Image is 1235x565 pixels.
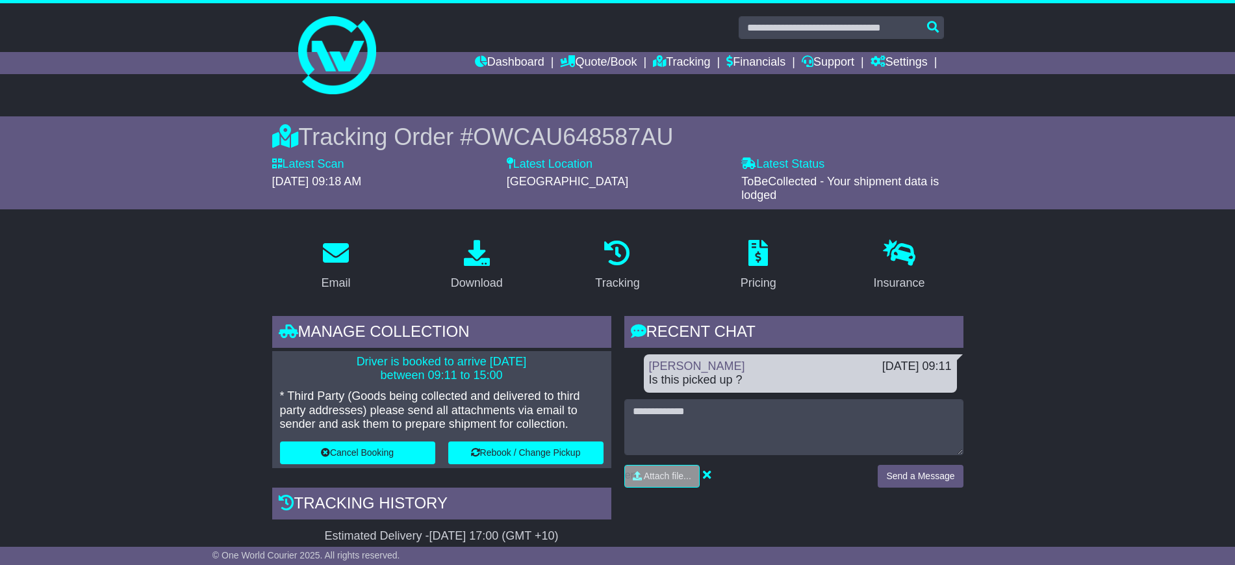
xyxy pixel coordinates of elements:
a: Pricing [732,235,785,296]
a: Insurance [865,235,934,296]
div: Is this picked up ? [649,373,952,388]
a: Support [802,52,854,74]
a: Settings [871,52,928,74]
span: ToBeCollected - Your shipment data is lodged [741,175,939,202]
a: [PERSON_NAME] [649,360,745,373]
span: [DATE] 09:18 AM [272,175,362,188]
div: Manage collection [272,316,611,351]
span: OWCAU648587AU [473,124,673,150]
div: Tracking history [272,488,611,523]
div: Estimated Delivery - [272,529,611,544]
div: Pricing [741,274,776,292]
a: Tracking [653,52,710,74]
div: Download [451,274,503,292]
p: Driver is booked to arrive [DATE] between 09:11 to 15:00 [280,355,604,383]
div: [DATE] 17:00 (GMT +10) [429,529,559,544]
button: Rebook / Change Pickup [448,441,604,464]
div: Email [321,274,350,292]
span: © One World Courier 2025. All rights reserved. [212,550,400,560]
button: Send a Message [878,465,963,488]
div: Insurance [874,274,925,292]
button: Cancel Booking [280,441,435,464]
div: [DATE] 09:11 [882,360,952,374]
div: Tracking [595,274,639,292]
span: [GEOGRAPHIC_DATA] [507,175,628,188]
label: Latest Status [741,157,824,172]
a: Tracking [587,235,648,296]
p: * Third Party (Goods being collected and delivered to third party addresses) please send all atta... [280,389,604,432]
a: Dashboard [475,52,544,74]
a: Financials [726,52,785,74]
div: Tracking Order # [272,123,963,151]
a: Quote/Book [560,52,637,74]
div: RECENT CHAT [624,316,963,351]
label: Latest Location [507,157,592,172]
a: Email [312,235,359,296]
label: Latest Scan [272,157,344,172]
a: Download [442,235,511,296]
